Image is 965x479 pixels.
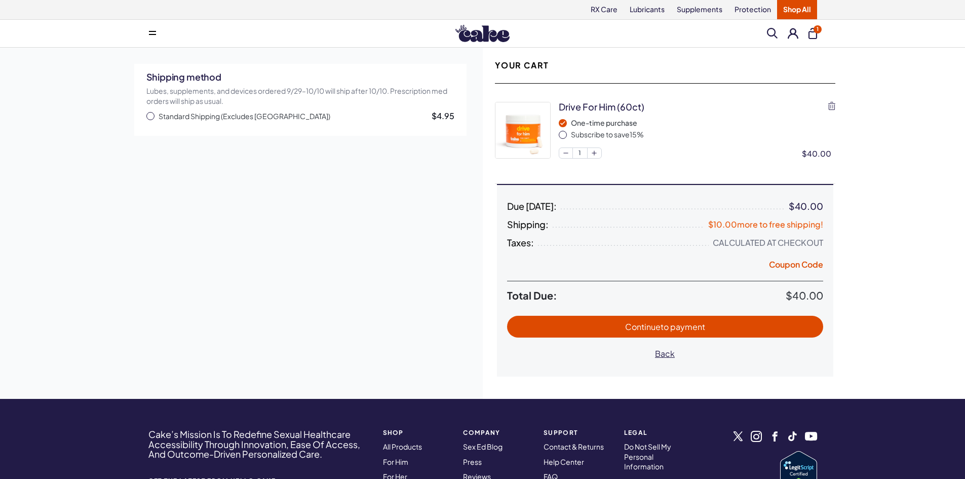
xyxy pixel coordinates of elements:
a: For Him [383,457,408,466]
a: All Products [383,442,422,451]
img: HERO_4.jpg [495,102,550,158]
a: Sex Ed Blog [463,442,503,451]
img: Hello Cake [455,25,510,42]
span: to payment [661,321,705,332]
button: Continueto payment [507,316,823,338]
span: Total Due: [507,289,786,302]
span: $10.00 more to free shipping! [708,219,823,230]
div: Drive for him (60ct) [559,100,644,113]
div: Lubes, supplements, and devices ordered 9/29–10/10 will ship after 10/10. Prescription med orders... [142,83,458,107]
span: Back [655,348,675,359]
span: $4.95 [432,111,454,121]
strong: Legal [624,429,692,436]
span: Shipping: [507,219,549,230]
span: Continue [625,321,705,332]
span: Standard Shipping (Excludes [GEOGRAPHIC_DATA]) [159,112,330,122]
h2: Your Cart [495,60,549,71]
a: Do Not Sell My Personal Information [624,442,671,471]
h4: Cake’s Mission Is To Redefine Sexual Healthcare Accessibility Through Innovation, Ease Of Access,... [148,429,370,459]
button: Coupon Code [769,259,823,273]
span: Due [DATE]: [507,201,557,211]
span: 1 [814,25,822,33]
span: $40.00 [786,289,823,302]
div: One-time purchase [571,118,835,128]
button: 1 [808,28,817,39]
a: Help Center [544,457,584,466]
h2: Shipping method [146,70,454,83]
a: Press [463,457,482,466]
strong: Support [544,429,612,436]
div: $40.00 [802,148,835,159]
div: Subscribe to save 15 % [571,130,835,140]
button: Back [645,343,685,364]
span: Taxes: [507,238,534,248]
strong: SHOP [383,429,451,436]
div: Calculated at Checkout [713,238,823,248]
a: Contact & Returns [544,442,604,451]
strong: COMPANY [463,429,531,436]
span: 1 [573,148,587,158]
div: $40.00 [789,201,823,211]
